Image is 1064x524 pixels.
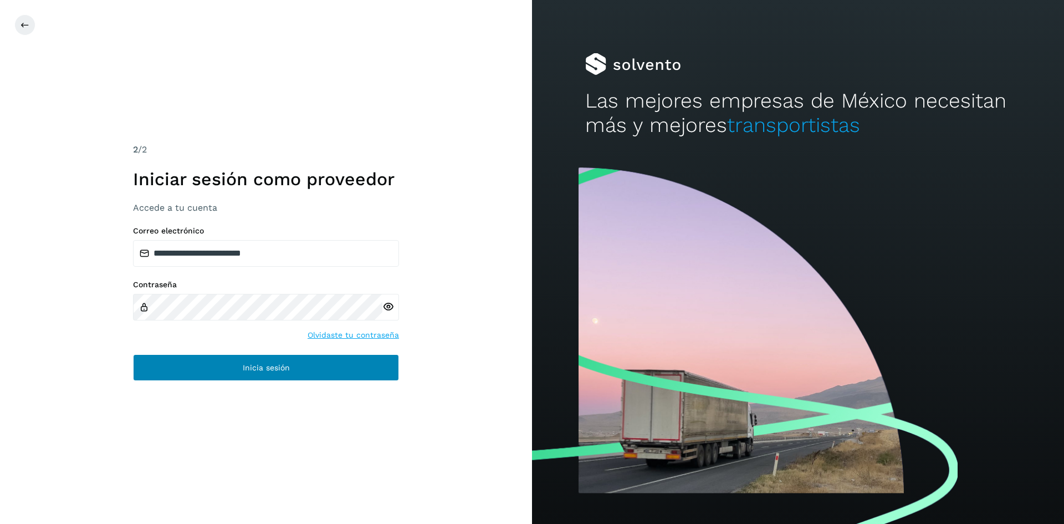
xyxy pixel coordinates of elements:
h1: Iniciar sesión como proveedor [133,169,399,190]
label: Correo electrónico [133,226,399,236]
span: 2 [133,144,138,155]
span: Inicia sesión [243,364,290,372]
label: Contraseña [133,280,399,289]
h2: Las mejores empresas de México necesitan más y mejores [585,89,1011,138]
button: Inicia sesión [133,354,399,381]
a: Olvidaste tu contraseña [308,329,399,341]
span: transportistas [727,113,860,137]
div: /2 [133,143,399,156]
h3: Accede a tu cuenta [133,202,399,213]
